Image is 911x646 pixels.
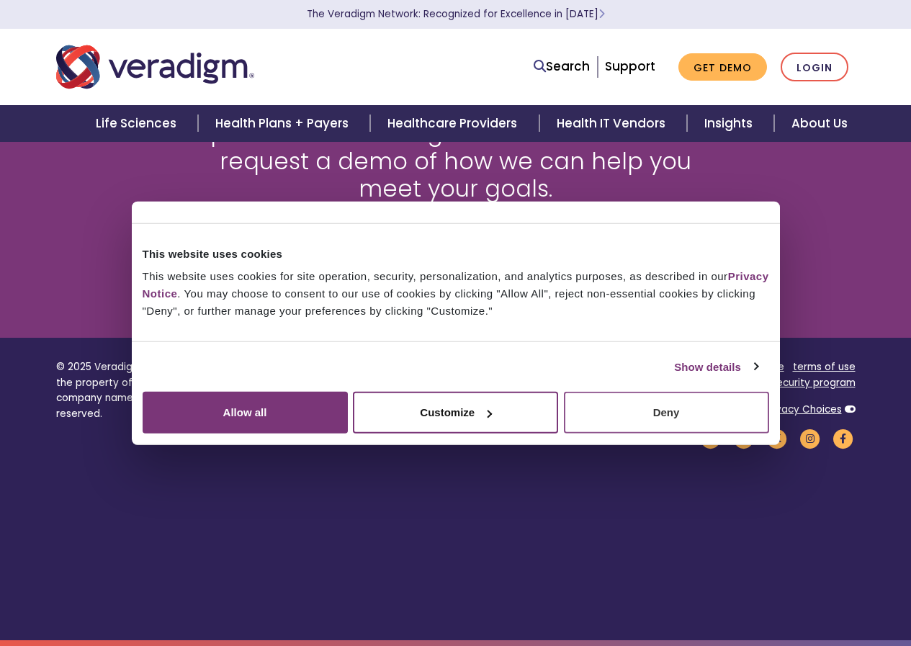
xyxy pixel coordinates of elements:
a: terms of use [793,360,856,374]
button: Deny [564,392,769,434]
a: About Us [774,105,865,142]
a: Life Sciences [78,105,198,142]
button: Allow all [143,392,348,434]
a: Get Demo [678,53,767,81]
a: Support [605,58,655,75]
a: Veradigm Instagram Link [798,431,822,445]
img: Veradigm logo [56,43,254,91]
div: This website uses cookies [143,245,769,262]
p: © 2025 Veradigm LLC and/or its affiliates. All rights reserved. Cited marks are the property of V... [56,359,445,422]
a: Veradigm Twitter Link [765,431,789,445]
a: Health IT Vendors [539,105,687,142]
a: Healthcare Providers [370,105,539,142]
button: Customize [353,392,558,434]
a: Your Privacy Choices [740,403,842,416]
a: Veradigm YouTube Link [732,431,756,445]
span: Learn More [598,7,605,21]
div: This website uses cookies for site operation, security, personalization, and analytics purposes, ... [143,268,769,320]
a: Login [781,53,848,82]
a: The Veradigm Network: Recognized for Excellence in [DATE]Learn More [307,7,605,21]
a: privacy and security program [711,376,856,390]
a: Health Plans + Payers [198,105,370,142]
a: Insights [687,105,774,142]
a: Show details [674,358,758,375]
h2: Speak with a Veradigm Account Executive or request a demo of how we can help you meet your goals. [193,120,719,202]
a: Veradigm LinkedIn Link [699,431,723,445]
a: Veradigm Facebook Link [831,431,856,445]
a: Search [534,57,590,76]
a: Privacy Notice [143,270,769,300]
